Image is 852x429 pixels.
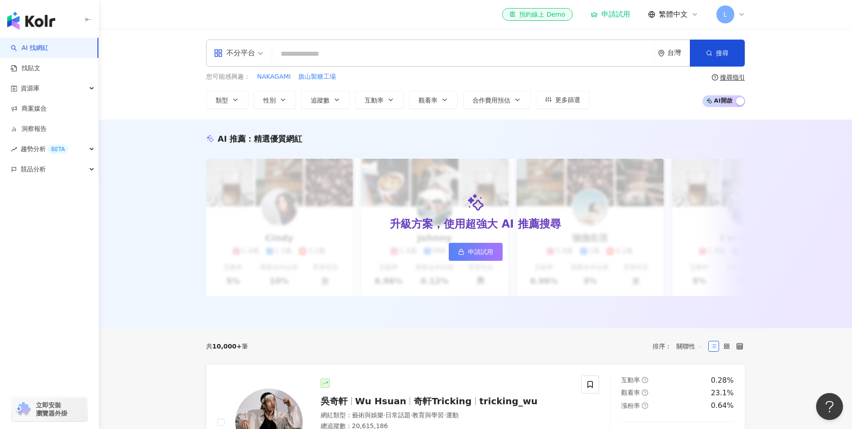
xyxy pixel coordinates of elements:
span: 繁體中文 [659,9,688,19]
span: 合作費用預估 [472,97,510,104]
span: 漲粉率 [621,402,640,409]
span: · [384,411,385,419]
div: 搜尋指引 [720,74,745,81]
span: rise [11,146,17,152]
a: 申請試用 [449,243,503,261]
span: 互動率 [365,97,384,104]
div: 不分平台 [214,46,255,60]
div: 升級方案，使用超強大 AI 推薦搜尋 [390,217,561,232]
span: tricking_wu [479,396,538,407]
span: 申請試用 [468,248,493,255]
a: 預約線上 Demo [502,8,572,21]
button: 追蹤數 [301,91,350,109]
span: NAKAGAMI [257,72,291,81]
span: 吳奇軒 [321,396,348,407]
span: 搜尋 [716,49,728,57]
a: searchAI 找網紅 [11,44,49,53]
span: 資源庫 [21,78,40,98]
span: 關聯性 [676,339,703,353]
span: 觀看率 [621,389,640,396]
button: 搜尋 [690,40,745,67]
img: logo [7,12,55,30]
span: 競品分析 [21,159,46,179]
a: 商案媒合 [11,104,47,113]
span: 類型 [216,97,228,104]
span: 觀看率 [419,97,437,104]
div: BETA [48,145,68,154]
span: question-circle [642,389,648,396]
div: 0.28% [711,375,734,385]
span: 教育與學習 [412,411,444,419]
span: Wu Hsuan [355,396,406,407]
span: L [724,9,727,19]
img: chrome extension [14,402,32,416]
span: 立即安裝 瀏覽器外掛 [36,401,67,417]
button: 合作費用預估 [463,91,530,109]
span: 運動 [446,411,459,419]
button: 旗山製糖工場 [298,72,336,82]
span: · [411,411,412,419]
div: 台灣 [667,49,690,57]
div: 0.64% [711,401,734,411]
span: 更多篩選 [555,96,580,103]
span: question-circle [712,74,718,80]
button: 互動率 [355,91,404,109]
button: 性別 [254,91,296,109]
span: 藝術與娛樂 [352,411,384,419]
button: 更多篩選 [536,91,590,109]
div: 預約線上 Demo [509,10,565,19]
span: question-circle [642,377,648,383]
span: 日常話題 [385,411,411,419]
button: 觀看率 [409,91,458,109]
a: 洞察報告 [11,125,47,134]
span: 奇軒Tricking [414,396,472,407]
span: 互動率 [621,376,640,384]
span: 旗山製糖工場 [298,72,336,81]
span: 精選優質網紅 [254,134,302,143]
a: chrome extension立即安裝 瀏覽器外掛 [12,397,87,421]
div: AI 推薦 ： [218,133,303,144]
div: 共 筆 [206,343,248,350]
div: 網紅類型 ： [321,411,571,420]
iframe: Help Scout Beacon - Open [816,393,843,420]
span: 性別 [263,97,276,104]
div: 排序： [653,339,708,353]
span: 追蹤數 [311,97,330,104]
a: 申請試用 [591,10,630,19]
span: 10,000+ [212,343,242,350]
div: 23.1% [711,388,734,398]
span: environment [658,50,665,57]
span: appstore [214,49,223,58]
span: question-circle [642,402,648,409]
span: 您可能感興趣： [206,72,250,81]
button: NAKAGAMI [257,72,291,82]
span: 趨勢分析 [21,139,68,159]
a: 找貼文 [11,64,40,73]
span: · [444,411,446,419]
button: 類型 [206,91,248,109]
